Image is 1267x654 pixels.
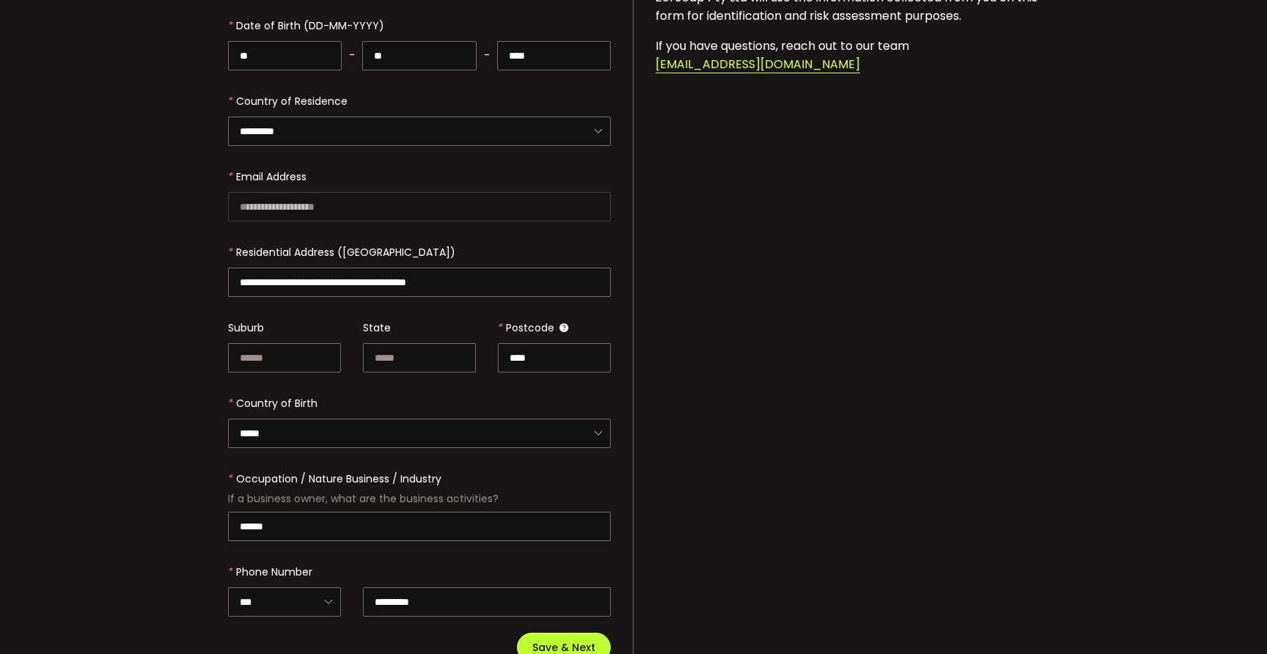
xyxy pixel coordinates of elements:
span: Save & Next [532,642,595,653]
span: - [349,40,355,70]
span: [EMAIL_ADDRESS][DOMAIN_NAME] [655,56,860,73]
iframe: Chat Widget [1194,584,1267,654]
span: - [484,40,490,70]
span: If you have questions, reach out to our team [655,37,909,54]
